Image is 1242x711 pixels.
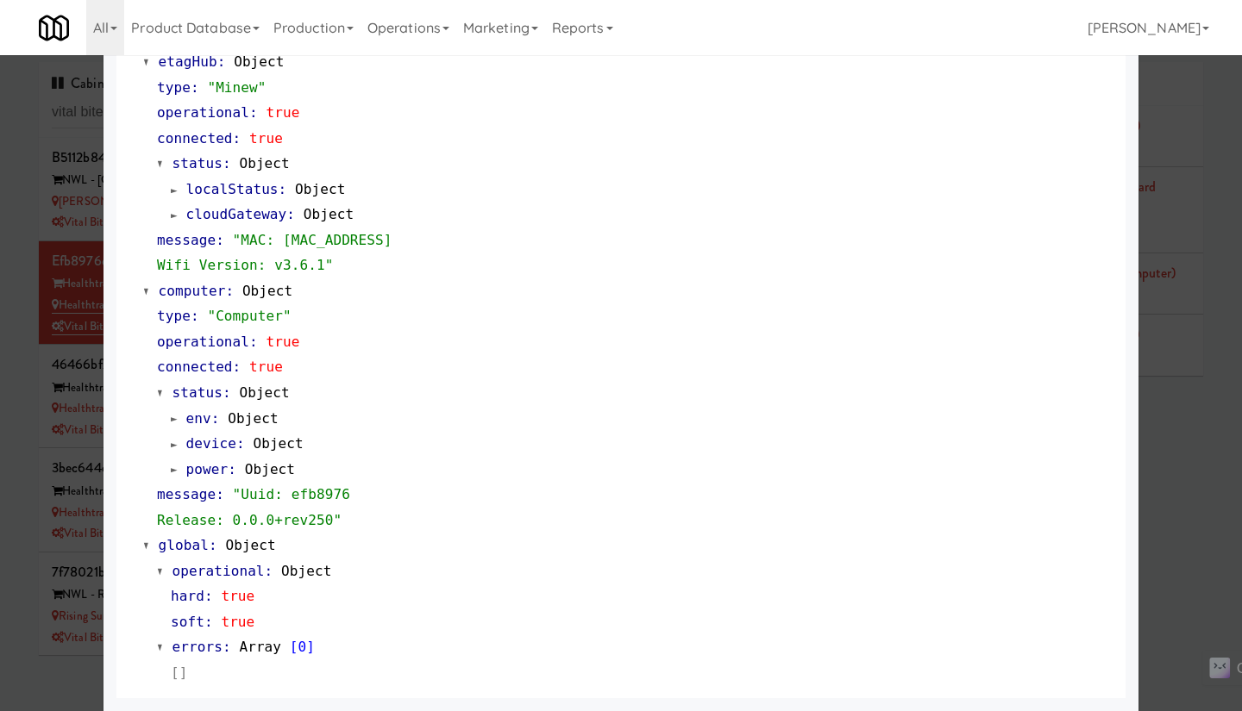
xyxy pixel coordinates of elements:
[249,130,283,147] span: true
[159,53,217,70] span: etagHub
[186,461,229,477] span: power
[157,308,191,324] span: type
[157,79,191,96] span: type
[245,461,295,477] span: Object
[233,130,241,147] span: :
[279,181,287,197] span: :
[204,588,213,604] span: :
[216,232,224,248] span: :
[295,181,345,197] span: Object
[267,104,300,121] span: true
[234,53,284,70] span: Object
[172,384,223,401] span: status
[186,206,287,222] span: cloudGateway
[191,308,199,324] span: :
[157,334,249,350] span: operational
[286,206,295,222] span: :
[211,410,220,427] span: :
[157,486,350,528] span: "Uuid: efb8976 Release: 0.0.0+rev250"
[157,232,392,274] span: "MAC: [MAC_ADDRESS] Wifi Version: v3.6.1"
[223,639,231,655] span: :
[157,232,216,248] span: message
[157,486,216,502] span: message
[225,537,275,553] span: Object
[207,79,266,96] span: "Minew"
[186,410,211,427] span: env
[221,614,254,630] span: true
[225,283,234,299] span: :
[221,588,254,604] span: true
[267,334,300,350] span: true
[204,614,213,630] span: :
[304,206,354,222] span: Object
[306,639,315,655] span: ]
[239,639,281,655] span: Array
[228,461,236,477] span: :
[172,155,223,172] span: status
[233,359,241,375] span: :
[172,563,265,579] span: operational
[223,384,231,401] span: :
[239,384,289,401] span: Object
[223,155,231,172] span: :
[298,639,307,655] span: 0
[207,308,291,324] span: "Computer"
[281,563,331,579] span: Object
[242,283,292,299] span: Object
[159,537,209,553] span: global
[249,104,258,121] span: :
[239,155,289,172] span: Object
[171,588,204,604] span: hard
[172,639,223,655] span: errors
[191,79,199,96] span: :
[228,410,278,427] span: Object
[159,283,226,299] span: computer
[290,639,298,655] span: [
[249,359,283,375] span: true
[39,13,69,43] img: Micromart
[216,486,224,502] span: :
[157,130,233,147] span: connected
[253,435,303,452] span: Object
[186,435,236,452] span: device
[236,435,245,452] span: :
[249,334,258,350] span: :
[186,181,279,197] span: localStatus
[265,563,273,579] span: :
[157,359,233,375] span: connected
[217,53,226,70] span: :
[209,537,217,553] span: :
[171,614,204,630] span: soft
[157,104,249,121] span: operational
